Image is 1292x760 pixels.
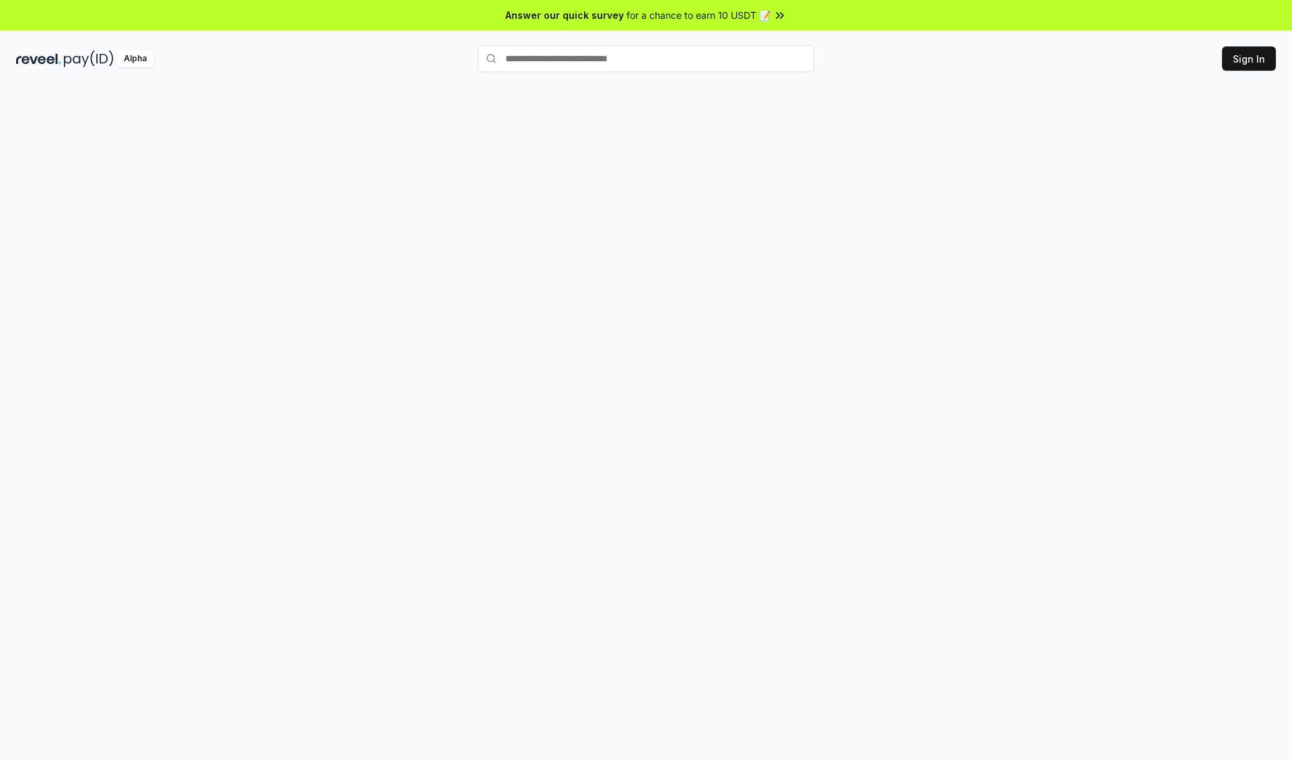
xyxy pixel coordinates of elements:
img: reveel_dark [16,50,61,67]
img: pay_id [64,50,114,67]
div: Alpha [116,50,154,67]
button: Sign In [1222,46,1276,71]
span: Answer our quick survey [505,8,624,22]
span: for a chance to earn 10 USDT 📝 [626,8,770,22]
